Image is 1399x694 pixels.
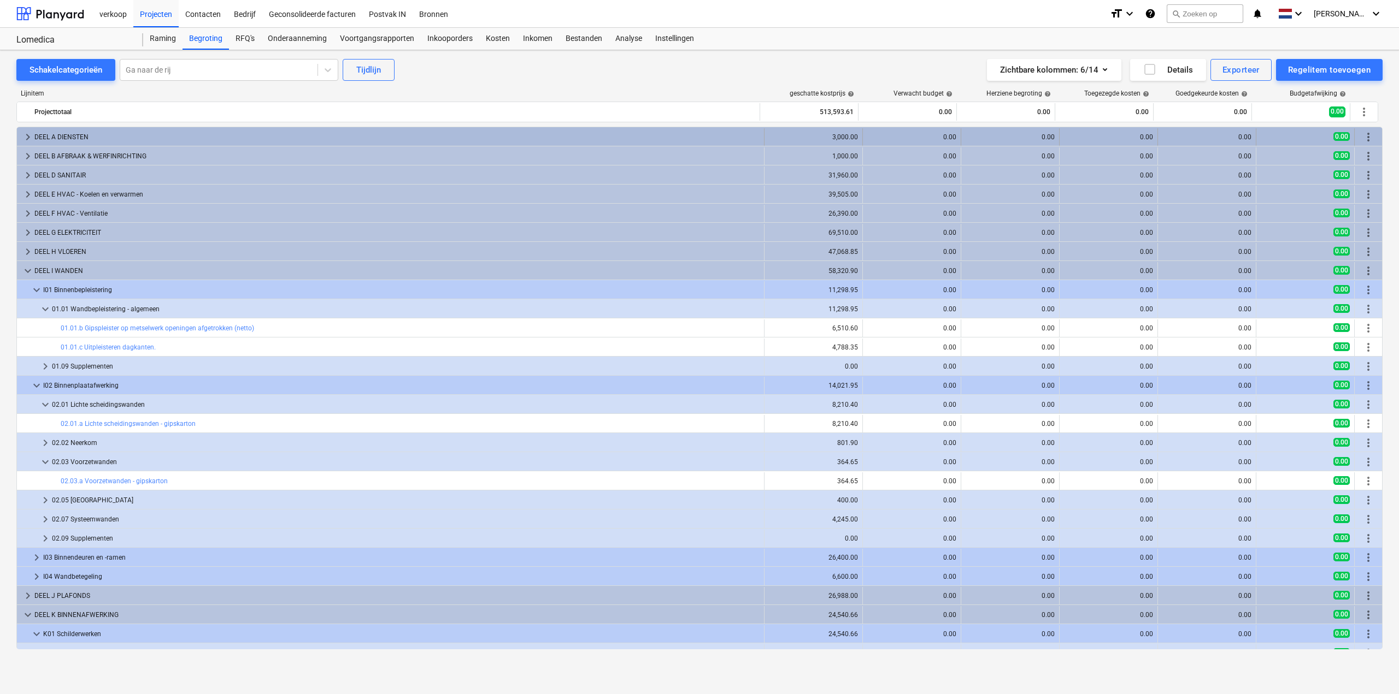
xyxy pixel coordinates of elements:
[1064,363,1153,370] div: 0.00
[966,191,1055,198] div: 0.00
[1333,572,1350,580] span: 0.00
[183,28,229,50] a: Begroting
[769,477,858,485] div: 364.65
[1333,189,1350,198] span: 0.00
[769,592,858,600] div: 26,988.00
[790,90,854,97] div: geschatte kostprijs
[1162,535,1251,542] div: 0.00
[987,59,1121,81] button: Zichtbare kolommen:6/14
[769,439,858,447] div: 801.90
[1064,171,1153,179] div: 0.00
[1252,7,1263,20] i: notifications
[765,103,854,121] div: 513,593.61
[1333,266,1350,275] span: 0.00
[1064,401,1153,408] div: 0.00
[1064,439,1153,447] div: 0.00
[1141,91,1149,97] span: help
[229,28,261,50] div: RFQ's
[39,302,52,316] span: keyboard_arrow_down
[1162,324,1251,332] div: 0.00
[769,420,858,428] div: 8,210.40
[30,63,102,77] div: Schakelcategorieën
[21,131,34,144] span: keyboard_arrow_right
[333,28,421,50] a: Voortgangsrapporten
[43,377,760,394] div: I02 Binnenplaatafwerking
[1064,133,1153,141] div: 0.00
[769,191,858,198] div: 39,505.00
[1362,379,1375,392] span: Meer acties
[1362,360,1375,373] span: Meer acties
[1314,9,1368,18] span: [PERSON_NAME]
[769,305,858,313] div: 11,298.95
[356,63,381,77] div: Tijdlijn
[769,496,858,504] div: 400.00
[1362,302,1375,316] span: Meer acties
[1333,514,1350,523] span: 0.00
[1362,207,1375,220] span: Meer acties
[61,477,168,485] a: 02.03.a Voorzetwanden - gipskarton
[1362,322,1375,335] span: Meer acties
[479,28,516,50] a: Kosten
[34,205,760,222] div: DEEL F HVAC - Ventilatie
[867,191,956,198] div: 0.00
[1042,91,1051,97] span: help
[1362,131,1375,144] span: Meer acties
[867,133,956,141] div: 0.00
[21,188,34,201] span: keyboard_arrow_right
[1333,247,1350,256] span: 0.00
[1357,105,1371,118] span: Meer acties
[1362,532,1375,545] span: Meer acties
[769,152,858,160] div: 1,000.00
[1162,420,1251,428] div: 0.00
[1060,103,1149,121] div: 0.00
[867,401,956,408] div: 0.00
[43,281,760,299] div: I01 Binnenbepleistering
[34,128,760,146] div: DEEL A DIENSTEN
[966,535,1055,542] div: 0.00
[1362,589,1375,602] span: Meer acties
[1239,91,1248,97] span: help
[769,458,858,466] div: 364.65
[21,608,34,621] span: keyboard_arrow_down
[867,573,956,580] div: 0.00
[769,133,858,141] div: 3,000.00
[1362,455,1375,468] span: Meer acties
[867,496,956,504] div: 0.00
[1288,63,1371,77] div: Regelitem toevoegen
[39,513,52,526] span: keyboard_arrow_right
[1162,210,1251,217] div: 0.00
[1362,341,1375,354] span: Meer acties
[769,363,858,370] div: 0.00
[966,133,1055,141] div: 0.00
[769,535,858,542] div: 0.00
[867,439,956,447] div: 0.00
[1362,646,1375,660] span: Meer acties
[39,646,52,660] span: keyboard_arrow_right
[21,226,34,239] span: keyboard_arrow_right
[1064,210,1153,217] div: 0.00
[769,401,858,408] div: 8,210.40
[16,90,761,97] div: Lijnitem
[769,573,858,580] div: 6,600.00
[1362,264,1375,277] span: Meer acties
[1162,286,1251,294] div: 0.00
[867,248,956,256] div: 0.00
[516,28,559,50] a: Inkomen
[30,570,43,583] span: keyboard_arrow_right
[1162,477,1251,485] div: 0.00
[34,147,760,165] div: DEEL B AFBRAAK & WERFINRICHTING
[1362,474,1375,488] span: Meer acties
[1175,90,1248,97] div: Goedgekeurde kosten
[966,496,1055,504] div: 0.00
[1333,170,1350,179] span: 0.00
[769,382,858,389] div: 14,021.95
[143,28,183,50] div: Raming
[769,286,858,294] div: 11,298.95
[894,90,953,97] div: Verwacht budget
[261,28,333,50] a: Onderaanneming
[43,568,760,585] div: I04 Wandbetegeling
[966,343,1055,351] div: 0.00
[966,171,1055,179] div: 0.00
